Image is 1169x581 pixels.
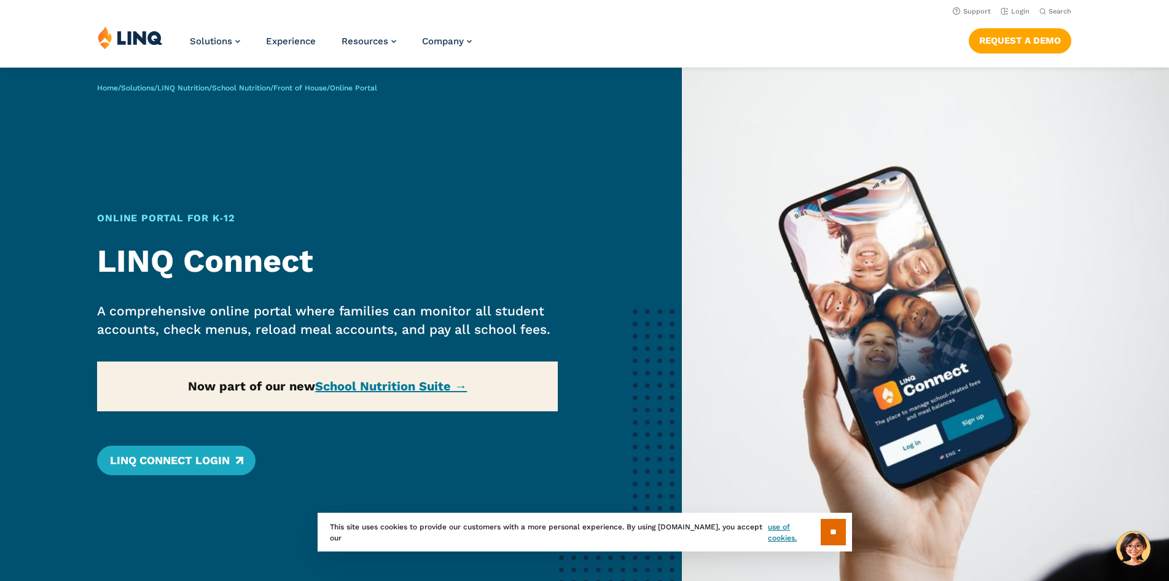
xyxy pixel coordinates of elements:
[212,84,270,92] a: School Nutrition
[422,36,464,47] span: Company
[98,26,163,49] img: LINQ | K‑12 Software
[157,84,209,92] a: LINQ Nutrition
[318,513,852,551] div: This site uses cookies to provide our customers with a more personal experience. By using [DOMAIN...
[1001,7,1030,15] a: Login
[969,28,1071,53] a: Request a Demo
[97,211,558,226] h1: Online Portal for K‑12
[190,36,232,47] span: Solutions
[1039,7,1071,16] button: Open Search Bar
[315,379,467,393] a: School Nutrition Suite →
[1116,531,1151,566] button: Hello, have a question? Let’s chat.
[188,379,467,393] strong: Now part of our new
[266,36,316,47] a: Experience
[330,84,377,92] span: Online Portal
[97,84,377,92] span: / / / / /
[97,242,313,280] strong: LINQ Connect
[342,36,388,47] span: Resources
[190,26,472,66] nav: Primary Navigation
[422,36,472,47] a: Company
[768,521,820,543] a: use of cookies.
[1049,7,1071,15] span: Search
[190,36,240,47] a: Solutions
[97,446,255,475] a: LINQ Connect Login
[342,36,396,47] a: Resources
[97,302,558,339] p: A comprehensive online portal where families can monitor all student accounts, check menus, reloa...
[953,7,991,15] a: Support
[121,84,154,92] a: Solutions
[273,84,327,92] a: Front of House
[969,26,1071,53] nav: Button Navigation
[97,84,118,92] a: Home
